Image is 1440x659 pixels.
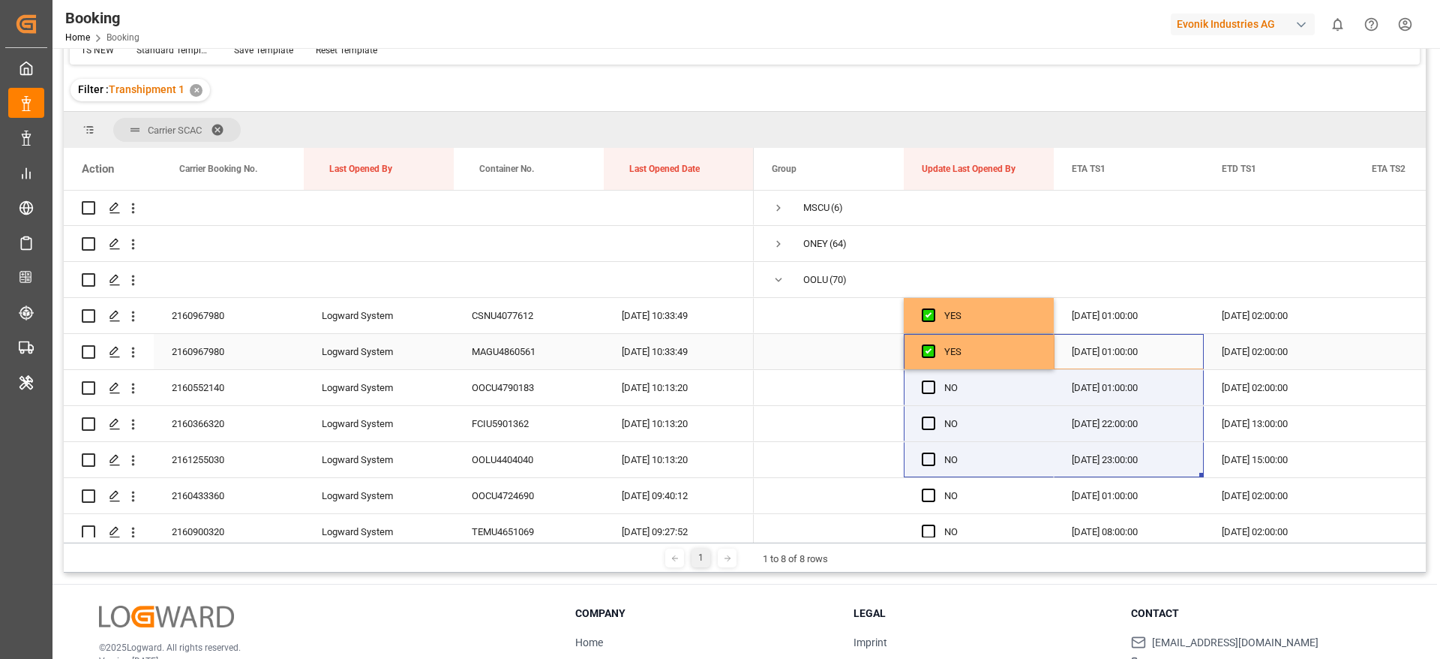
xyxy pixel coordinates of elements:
[1204,298,1354,333] div: [DATE] 02:00:00
[99,606,234,627] img: Logward Logo
[64,298,754,334] div: Press SPACE to select this row.
[1054,442,1204,477] div: [DATE] 23:00:00
[136,44,211,57] div: Standard Templates
[1054,298,1204,333] div: [DATE] 01:00:00
[1054,514,1204,549] div: [DATE] 08:00:00
[853,636,887,648] a: Imprint
[772,164,796,174] span: Group
[763,552,828,567] div: 1 to 8 of 8 rows
[64,370,754,406] div: Press SPACE to select this row.
[64,190,754,226] div: Press SPACE to select this row.
[829,263,847,297] span: (70)
[922,164,1015,174] span: Update Last Opened By
[454,334,604,369] div: MAGU4860561
[234,44,293,57] div: Save Template
[304,406,454,441] div: Logward System
[64,478,754,514] div: Press SPACE to select this row.
[304,442,454,477] div: Logward System
[64,226,754,262] div: Press SPACE to select this row.
[190,84,202,97] div: ✕
[944,515,1036,549] div: NO
[604,442,754,477] div: [DATE] 10:13:20
[604,514,754,549] div: [DATE] 09:27:52
[944,335,1036,369] div: YES
[604,334,754,369] div: [DATE] 10:33:49
[629,164,700,174] span: Last Opened Date
[1204,514,1354,549] div: [DATE] 02:00:00
[64,262,754,298] div: Press SPACE to select this row.
[1321,8,1354,41] button: show 0 new notifications
[1054,370,1204,405] div: [DATE] 01:00:00
[454,406,604,441] div: FCIU5901362
[304,334,454,369] div: Logward System
[154,514,304,549] div: 2160900320
[479,164,534,174] span: Container No.
[575,636,603,648] a: Home
[853,606,1113,621] h3: Legal
[1372,164,1405,174] span: ETA TS2
[803,191,829,225] div: MSCU
[1054,478,1204,513] div: [DATE] 01:00:00
[64,514,754,550] div: Press SPACE to select this row.
[1131,606,1390,621] h3: Contact
[154,478,304,513] div: 2160433360
[944,299,1036,333] div: YES
[575,606,835,621] h3: Company
[154,334,304,369] div: 2160967980
[78,83,109,95] span: Filter :
[1072,164,1105,174] span: ETA TS1
[454,442,604,477] div: OOLU4404040
[1354,8,1388,41] button: Help Center
[148,125,202,136] span: Carrier SCAC
[65,7,139,29] div: Booking
[691,549,710,567] div: 1
[316,44,377,57] div: Reset Template
[304,298,454,333] div: Logward System
[1204,406,1354,441] div: [DATE] 13:00:00
[454,370,604,405] div: OOCU4790183
[1054,334,1204,369] div: [DATE] 01:00:00
[454,298,604,333] div: CSNU4077612
[1054,406,1204,441] div: [DATE] 22:00:00
[604,370,754,405] div: [DATE] 10:13:20
[454,514,604,549] div: TEMU4651069
[454,478,604,513] div: OOCU4724690
[179,164,257,174] span: Carrier Booking No.
[1171,14,1315,35] div: Evonik Industries AG
[944,407,1036,441] div: NO
[1222,164,1256,174] span: ETD TS1
[944,443,1036,477] div: NO
[154,406,304,441] div: 2160366320
[944,371,1036,405] div: NO
[65,32,90,43] a: Home
[1204,478,1354,513] div: [DATE] 02:00:00
[64,406,754,442] div: Press SPACE to select this row.
[1204,370,1354,405] div: [DATE] 02:00:00
[604,298,754,333] div: [DATE] 10:33:49
[81,44,114,57] div: TS NEW
[154,370,304,405] div: 2160552140
[803,263,828,297] div: OOLU
[64,334,754,370] div: Press SPACE to select this row.
[1171,10,1321,38] button: Evonik Industries AG
[304,370,454,405] div: Logward System
[109,83,184,95] span: Transhipment 1
[944,479,1036,513] div: NO
[329,164,392,174] span: Last Opened By
[604,406,754,441] div: [DATE] 10:13:20
[604,478,754,513] div: [DATE] 09:40:12
[1204,442,1354,477] div: [DATE] 15:00:00
[831,191,843,225] span: (6)
[82,162,114,176] div: Action
[1152,635,1318,651] span: [EMAIL_ADDRESS][DOMAIN_NAME]
[803,227,828,261] div: ONEY
[829,227,847,261] span: (64)
[304,478,454,513] div: Logward System
[154,442,304,477] div: 2161255030
[99,641,538,654] p: © 2025 Logward. All rights reserved.
[154,298,304,333] div: 2160967980
[64,442,754,478] div: Press SPACE to select this row.
[1204,334,1354,369] div: [DATE] 02:00:00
